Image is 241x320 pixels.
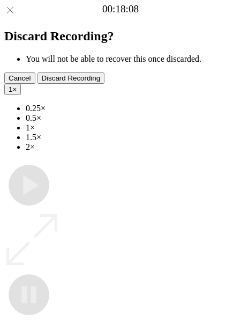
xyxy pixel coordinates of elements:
[4,72,35,84] button: Cancel
[102,3,139,15] a: 00:18:08
[4,84,21,95] button: 1×
[26,54,237,64] li: You will not be able to recover this once discarded.
[26,142,237,152] li: 2×
[26,104,237,113] li: 0.25×
[26,113,237,123] li: 0.5×
[4,29,237,43] h2: Discard Recording?
[37,72,105,84] button: Discard Recording
[26,133,237,142] li: 1.5×
[9,85,12,93] span: 1
[26,123,237,133] li: 1×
